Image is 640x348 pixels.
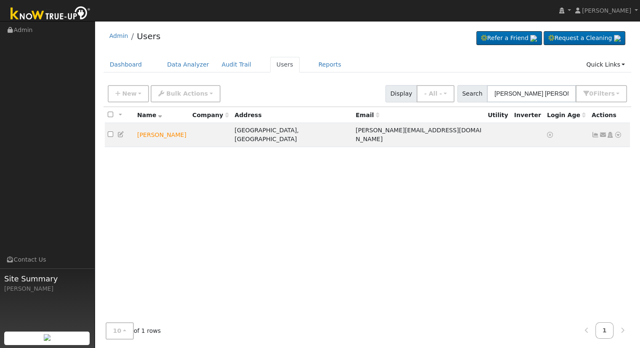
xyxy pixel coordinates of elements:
span: Company name [192,112,228,118]
td: Lead [134,123,189,147]
a: Request a Cleaning [544,31,625,46]
a: Admin [109,32,128,39]
span: Name [137,112,162,118]
td: [GEOGRAPHIC_DATA], [GEOGRAPHIC_DATA] [231,123,353,147]
button: - All - [417,85,454,102]
a: Refer a Friend [476,31,542,46]
div: Inverter [514,111,541,120]
a: Dashboard [104,57,149,72]
a: Data Analyzer [161,57,215,72]
div: [PERSON_NAME] [4,284,90,293]
a: Edit User [117,131,125,138]
a: Audit Trail [215,57,258,72]
img: retrieve [530,35,537,42]
a: Login As [606,131,614,138]
button: Bulk Actions [151,85,220,102]
img: retrieve [44,334,50,341]
a: Not connected [592,131,599,138]
div: Actions [592,111,627,120]
span: Display [385,85,417,102]
span: Search [457,85,487,102]
a: rodriguez.cindy0717@gmail.com [599,131,607,139]
span: Site Summary [4,273,90,284]
span: Filter [593,90,615,97]
span: Email [356,112,379,118]
button: New [108,85,149,102]
input: Search [487,85,576,102]
div: Address [235,111,350,120]
button: 10 [106,322,134,340]
img: Know True-Up [6,5,95,24]
span: Days since last login [547,112,586,118]
div: Utility [488,111,508,120]
span: of 1 rows [106,322,161,340]
a: Other actions [614,131,622,139]
a: 1 [595,322,614,339]
span: s [611,90,614,97]
a: Reports [312,57,348,72]
span: [PERSON_NAME] [582,7,631,14]
button: 0Filters [576,85,627,102]
a: Users [137,31,160,41]
span: Bulk Actions [166,90,208,97]
span: [PERSON_NAME][EMAIL_ADDRESS][DOMAIN_NAME] [356,127,481,142]
a: Users [270,57,300,72]
span: New [122,90,136,97]
a: No login access [547,131,555,138]
a: Quick Links [580,57,631,72]
img: retrieve [614,35,621,42]
span: 10 [113,327,122,334]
